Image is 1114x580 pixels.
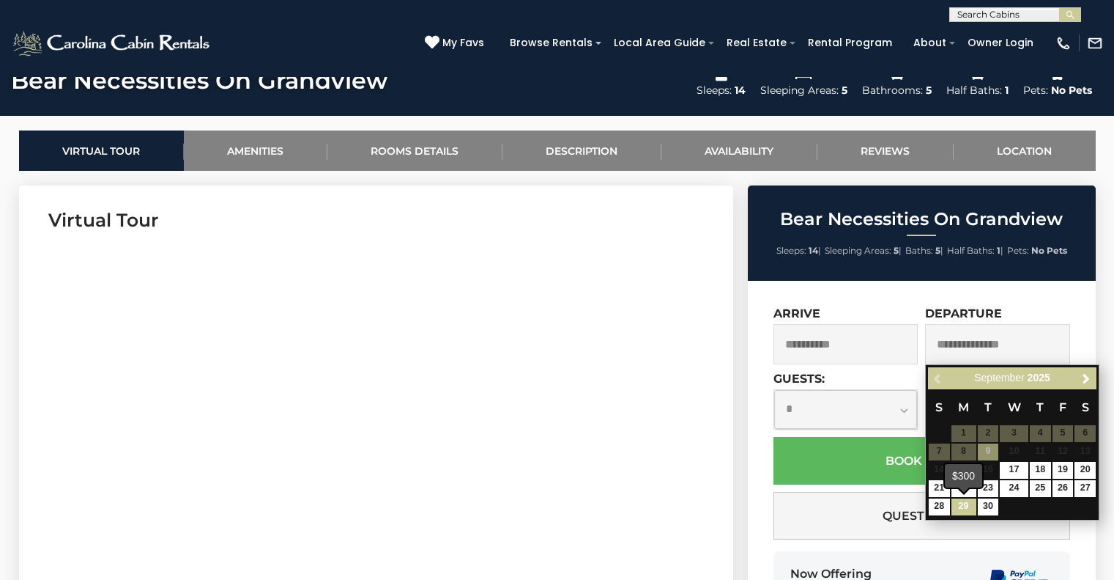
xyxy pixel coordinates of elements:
[1000,444,1028,460] span: 10
[1030,444,1051,460] span: 11
[502,131,661,171] a: Description
[951,462,976,479] span: 15
[947,245,995,256] span: Half Baths:
[1052,444,1074,460] span: 12
[751,210,1092,229] h2: Bear Necessities On Grandview
[1007,245,1029,256] span: Pets:
[817,131,954,171] a: Reviews
[925,306,1002,320] label: Departure
[929,499,950,515] a: 28
[1008,400,1021,414] span: Wednesday
[951,499,976,515] a: 29
[984,400,992,414] span: Tuesday
[11,29,214,58] img: White-1-2.png
[1030,480,1051,497] a: 25
[773,372,825,386] label: Guests:
[929,462,950,479] span: 14
[502,32,600,54] a: Browse Rentals
[947,241,1003,260] li: |
[1082,400,1089,414] span: Saturday
[48,208,704,233] h3: Virtual Tour
[905,245,933,256] span: Baths:
[825,245,891,256] span: Sleeping Areas:
[1055,35,1072,51] img: phone-regular-white.png
[1059,400,1066,414] span: Friday
[19,131,184,171] a: Virtual Tour
[801,32,899,54] a: Rental Program
[606,32,713,54] a: Local Area Guide
[1080,372,1092,384] span: Next
[1074,480,1096,497] a: 27
[1077,370,1095,388] a: Next
[978,480,999,497] a: 23
[1052,462,1074,479] a: 19
[327,131,502,171] a: Rooms Details
[773,492,1070,540] button: Questions?
[809,245,818,256] strong: 14
[773,437,1070,485] button: Book Now
[974,372,1024,383] span: September
[661,131,817,171] a: Availability
[935,245,940,256] strong: 5
[1028,372,1050,383] span: 2025
[997,245,1000,256] strong: 1
[960,32,1041,54] a: Owner Login
[719,32,794,54] a: Real Estate
[978,499,999,515] a: 30
[773,306,820,320] label: Arrive
[954,131,1096,171] a: Location
[945,464,982,488] div: $300
[905,241,943,260] li: |
[1036,400,1044,414] span: Thursday
[1031,245,1067,256] strong: No Pets
[1030,462,1051,479] a: 18
[184,131,327,171] a: Amenities
[1000,480,1028,497] a: 24
[978,444,999,460] span: 9
[894,245,899,256] strong: 5
[958,400,969,414] span: Monday
[1052,480,1074,497] a: 26
[442,35,484,51] span: My Favs
[825,241,902,260] li: |
[1074,462,1096,479] a: 20
[1074,444,1096,460] span: 13
[776,241,821,260] li: |
[1000,462,1028,479] a: 17
[1087,35,1103,51] img: mail-regular-white.png
[906,32,954,54] a: About
[929,480,950,497] a: 21
[935,400,943,414] span: Sunday
[425,35,488,51] a: My Favs
[776,245,806,256] span: Sleeps:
